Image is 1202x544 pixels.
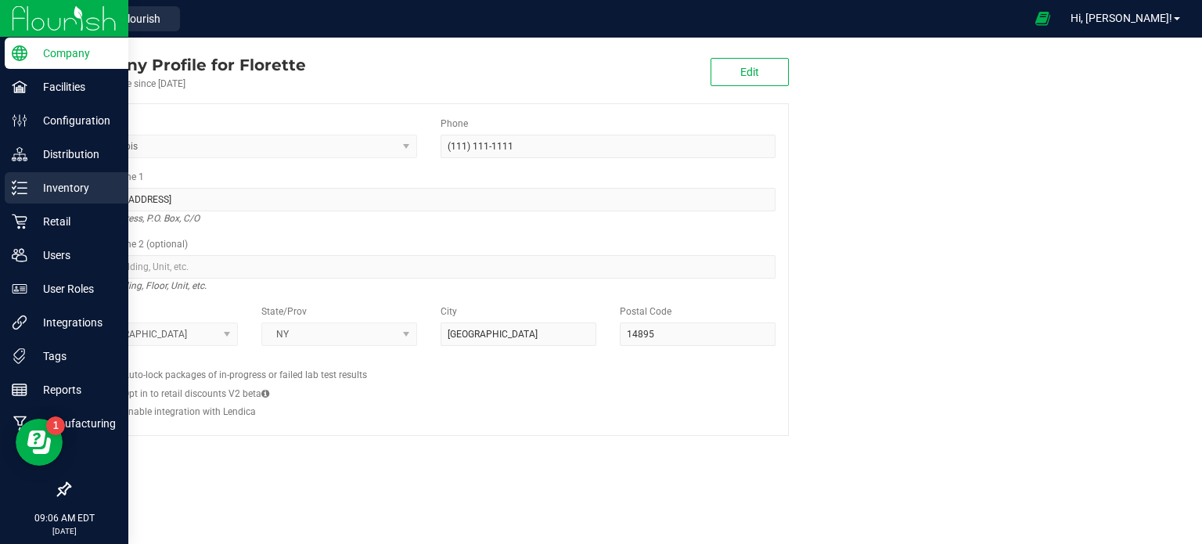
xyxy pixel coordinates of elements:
[27,77,121,96] p: Facilities
[27,111,121,130] p: Configuration
[82,237,188,251] label: Address Line 2 (optional)
[123,368,367,382] label: Auto-lock packages of in-progress or failed lab test results
[7,525,121,537] p: [DATE]
[12,113,27,128] inline-svg: Configuration
[12,281,27,297] inline-svg: User Roles
[27,380,121,399] p: Reports
[12,146,27,162] inline-svg: Distribution
[441,117,468,131] label: Phone
[82,358,776,368] h2: Configs
[27,212,121,231] p: Retail
[7,511,121,525] p: 09:06 AM EDT
[46,416,65,435] iframe: Resource center unread badge
[1071,12,1172,24] span: Hi, [PERSON_NAME]!
[27,313,121,332] p: Integrations
[27,414,121,433] p: Manufacturing
[261,304,307,319] label: State/Prov
[711,58,789,86] button: Edit
[82,209,200,228] i: Street address, P.O. Box, C/O
[441,304,457,319] label: City
[12,247,27,263] inline-svg: Users
[12,382,27,398] inline-svg: Reports
[12,45,27,61] inline-svg: Company
[1025,3,1060,34] span: Open Ecommerce Menu
[123,405,256,419] label: Enable integration with Lendica
[69,77,306,91] div: Account active since [DATE]
[27,178,121,197] p: Inventory
[12,180,27,196] inline-svg: Inventory
[12,79,27,95] inline-svg: Facilities
[82,276,207,295] i: Suite, Building, Floor, Unit, etc.
[12,348,27,364] inline-svg: Tags
[27,145,121,164] p: Distribution
[82,188,776,211] input: Address
[12,416,27,431] inline-svg: Manufacturing
[620,304,671,319] label: Postal Code
[12,214,27,229] inline-svg: Retail
[16,419,63,466] iframe: Resource center
[27,246,121,265] p: Users
[27,44,121,63] p: Company
[123,387,269,401] label: Opt in to retail discounts V2 beta
[27,347,121,366] p: Tags
[27,279,121,298] p: User Roles
[740,66,759,78] span: Edit
[441,322,596,346] input: City
[620,322,776,346] input: Postal Code
[82,255,776,279] input: Suite, Building, Unit, etc.
[69,53,306,77] div: Florette
[12,315,27,330] inline-svg: Integrations
[441,135,776,158] input: (123) 456-7890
